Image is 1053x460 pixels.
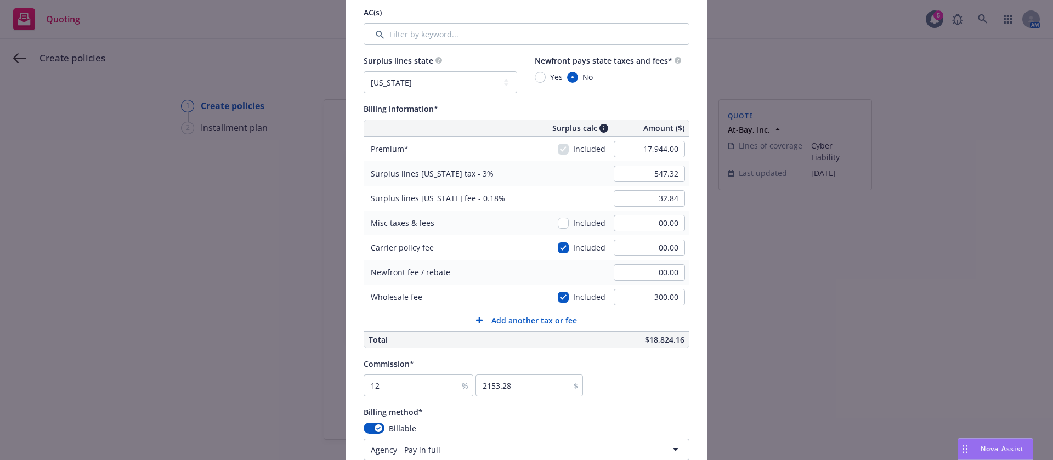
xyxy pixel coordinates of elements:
[614,141,685,157] input: 0.00
[364,55,433,66] span: Surplus lines state
[574,380,578,391] span: $
[535,72,546,83] input: Yes
[573,217,605,229] span: Included
[645,334,684,345] span: $18,824.16
[535,55,672,66] span: Newfront pays state taxes and fees*
[552,122,597,134] span: Surplus calc
[364,407,423,417] span: Billing method*
[371,267,450,277] span: Newfront fee / rebate
[567,72,578,83] input: No
[614,190,685,207] input: 0.00
[364,104,438,114] span: Billing information*
[364,309,689,331] button: Add another tax or fee
[371,144,409,154] span: Premium
[614,289,685,305] input: 0.00
[364,359,414,369] span: Commission*
[369,334,388,345] span: Total
[371,168,494,179] span: Surplus lines [US_STATE] tax - 3%
[462,380,468,391] span: %
[491,315,577,326] span: Add another tax or fee
[550,71,563,83] span: Yes
[364,7,382,18] span: AC(s)
[371,193,505,203] span: Surplus lines [US_STATE] fee - 0.18%
[958,439,972,459] div: Drag to move
[614,215,685,231] input: 0.00
[573,242,605,253] span: Included
[643,122,684,134] span: Amount ($)
[371,292,422,302] span: Wholesale fee
[364,23,689,45] input: Filter by keyword...
[958,438,1033,460] button: Nova Assist
[371,218,434,228] span: Misc taxes & fees
[981,444,1024,453] span: Nova Assist
[371,242,434,253] span: Carrier policy fee
[573,143,605,155] span: Included
[614,264,685,281] input: 0.00
[573,291,605,303] span: Included
[614,240,685,256] input: 0.00
[614,166,685,182] input: 0.00
[364,423,689,434] div: Billable
[582,71,593,83] span: No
